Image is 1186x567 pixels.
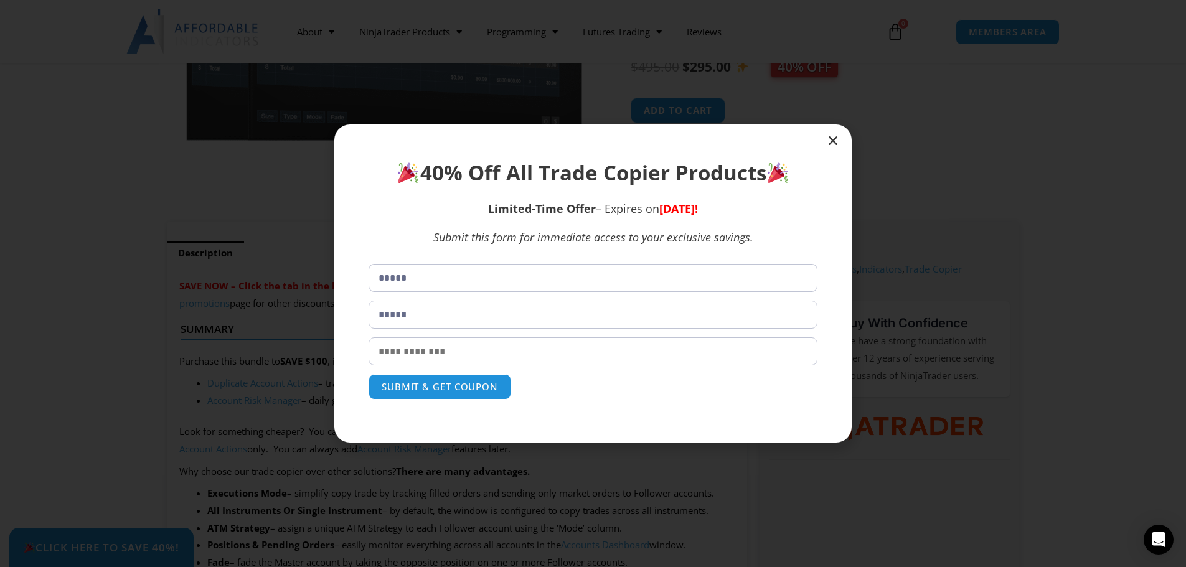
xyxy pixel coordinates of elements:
[768,162,788,183] img: 🎉
[369,374,511,400] button: SUBMIT & GET COUPON
[827,134,839,147] a: Close
[398,162,418,183] img: 🎉
[659,201,698,216] span: [DATE]!
[369,200,817,217] p: – Expires on
[488,201,596,216] strong: Limited-Time Offer
[369,159,817,187] h1: 40% Off All Trade Copier Products
[433,230,753,245] em: Submit this form for immediate access to your exclusive savings.
[1144,525,1174,555] div: Open Intercom Messenger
